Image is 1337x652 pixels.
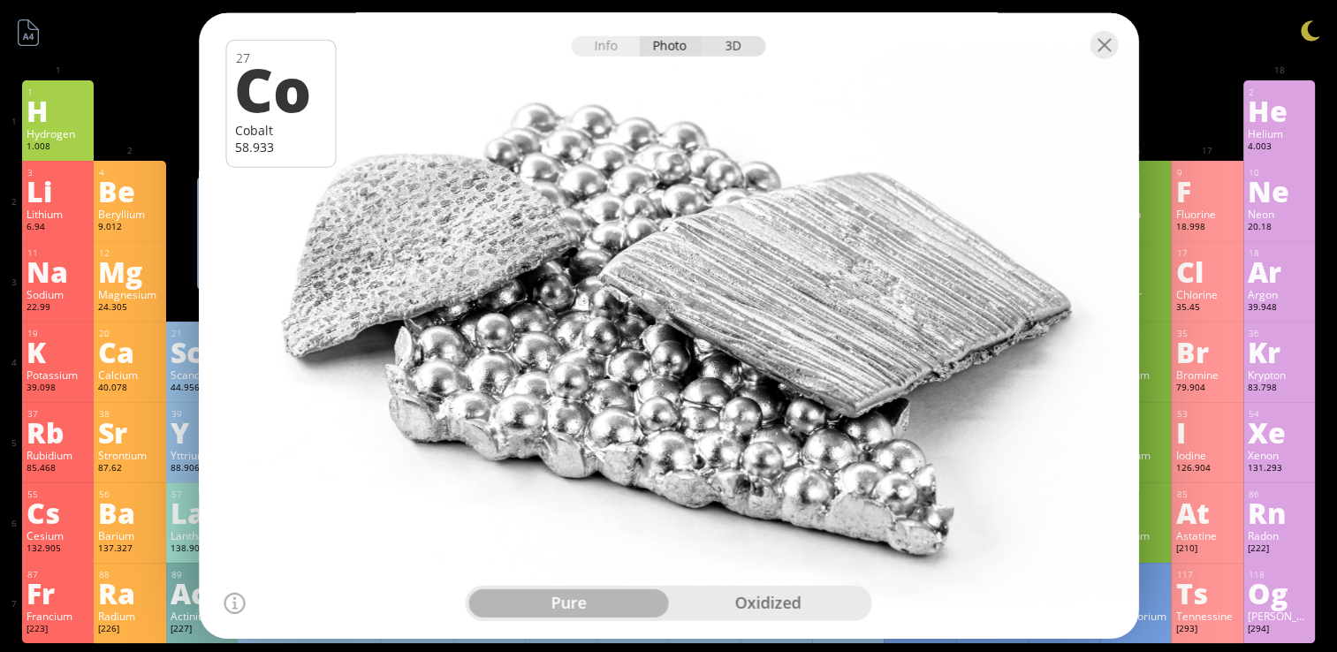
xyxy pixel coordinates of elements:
div: [227] [171,623,233,637]
div: Radium [98,609,161,623]
div: 20.18 [1248,221,1310,235]
div: 132.905 [27,542,89,557]
div: La [171,498,233,527]
div: 83.798 [1248,382,1310,396]
div: Fluorine [1175,207,1238,221]
div: 18.998 [1175,221,1238,235]
div: 9 [1176,167,1238,178]
div: 4.003 [1248,140,1310,155]
div: 22.99 [27,301,89,315]
div: 39 [171,408,233,420]
div: Co [234,58,323,118]
div: 118 [1249,569,1310,580]
div: K [27,337,89,366]
div: I [1175,418,1238,446]
div: Fr [27,579,89,607]
div: Ar [1248,257,1310,285]
div: 53 [1176,408,1238,420]
div: 57 [171,489,233,500]
div: Strontium [98,448,161,462]
div: Calcium [98,368,161,382]
div: 21 [171,328,233,339]
div: Og [1248,579,1310,607]
div: 55 [27,489,89,500]
div: 138.905 [171,542,233,557]
div: 6.94 [27,221,89,235]
div: Be [98,177,161,205]
div: Ba [98,498,161,527]
div: 88.906 [171,462,233,476]
div: Actinium [171,609,233,623]
div: Scandium [171,368,233,382]
div: Cesium [27,528,89,542]
div: [223] [27,623,89,637]
div: [293] [1175,623,1238,637]
div: 18 [1249,247,1310,259]
div: Sr [98,418,161,446]
div: He [1248,96,1310,125]
div: [222] [1248,542,1310,557]
div: Ts [1175,579,1238,607]
div: [210] [1175,542,1238,557]
div: 137.327 [98,542,161,557]
div: 35 [1176,328,1238,339]
div: Helium [1248,126,1310,140]
div: 9.012 [98,221,161,235]
div: 88 [99,569,161,580]
div: 87 [27,569,89,580]
div: 89 [171,569,233,580]
div: Ra [98,579,161,607]
div: Rb [27,418,89,446]
div: 86 [1249,489,1310,500]
div: Argon [1248,287,1310,301]
div: H [27,96,89,125]
div: 79.904 [1175,382,1238,396]
div: Radon [1248,528,1310,542]
div: Rn [1248,498,1310,527]
div: 56 [99,489,161,500]
div: 37 [27,408,89,420]
div: Potassium [27,368,89,382]
div: Francium [27,609,89,623]
div: 44.956 [171,382,233,396]
div: Li [27,177,89,205]
div: 2 [1249,87,1310,98]
div: 40.078 [98,382,161,396]
div: Lanthanum [171,528,233,542]
div: Yttrium [171,448,233,462]
div: Mg [98,257,161,285]
div: Kr [1248,337,1310,366]
div: Astatine [1175,528,1238,542]
div: 17 [1176,247,1238,259]
div: 24.305 [98,301,161,315]
div: Info [572,36,640,57]
div: Hydrogen [27,126,89,140]
div: Xe [1248,418,1310,446]
div: 58.933 [235,139,326,155]
div: Magnesium [98,287,161,301]
div: 1.008 [27,140,89,155]
div: 85.468 [27,462,89,476]
div: Rubidium [27,448,89,462]
div: 39.098 [27,382,89,396]
div: Krypton [1248,368,1310,382]
div: Beryllium [98,207,161,221]
div: Cl [1175,257,1238,285]
div: 131.293 [1248,462,1310,476]
div: pure [469,589,669,618]
div: Cs [27,498,89,527]
div: At [1175,498,1238,527]
div: 20 [99,328,161,339]
div: 11 [27,247,89,259]
div: Ca [98,337,161,366]
div: 4 [99,167,161,178]
div: [226] [98,623,161,637]
div: Bromine [1175,368,1238,382]
div: 10 [1249,167,1310,178]
div: 12 [99,247,161,259]
div: 39.948 [1248,301,1310,315]
div: Xenon [1248,448,1310,462]
div: Lithium [27,207,89,221]
div: Sc [171,337,233,366]
div: 87.62 [98,462,161,476]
